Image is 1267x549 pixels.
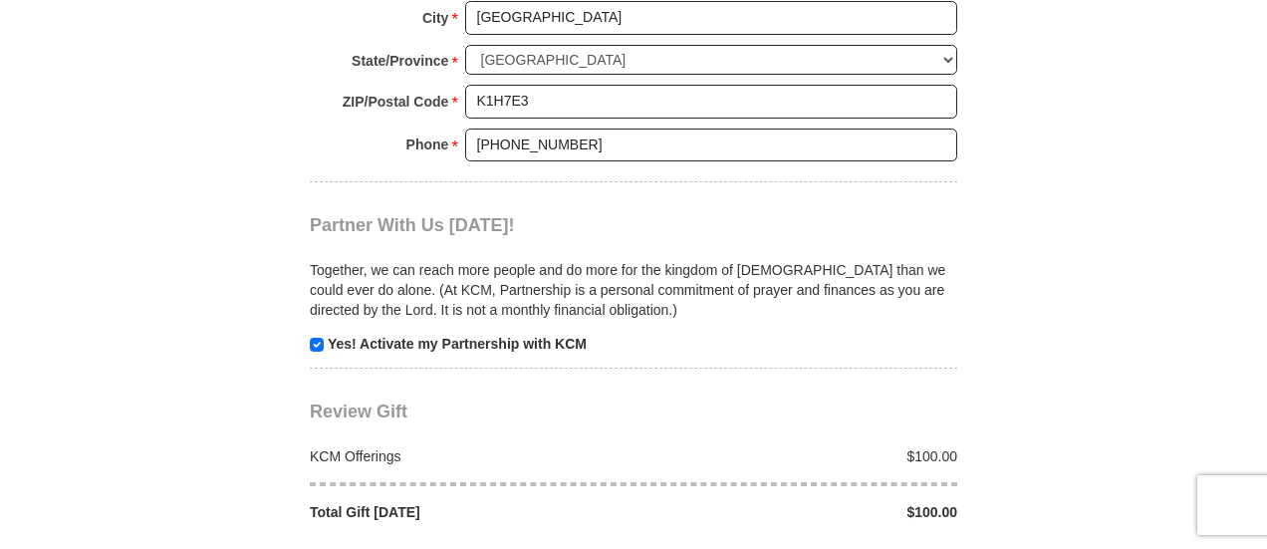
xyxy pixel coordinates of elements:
strong: Yes! Activate my Partnership with KCM [328,336,587,352]
strong: City [422,4,448,32]
div: KCM Offerings [300,446,634,466]
strong: State/Province [352,47,448,75]
strong: Phone [406,131,449,158]
div: $100.00 [633,446,968,466]
p: Together, we can reach more people and do more for the kingdom of [DEMOGRAPHIC_DATA] than we coul... [310,260,957,320]
strong: ZIP/Postal Code [343,88,449,116]
div: Total Gift [DATE] [300,502,634,522]
div: $100.00 [633,502,968,522]
span: Partner With Us [DATE]! [310,215,515,235]
span: Review Gift [310,402,407,421]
